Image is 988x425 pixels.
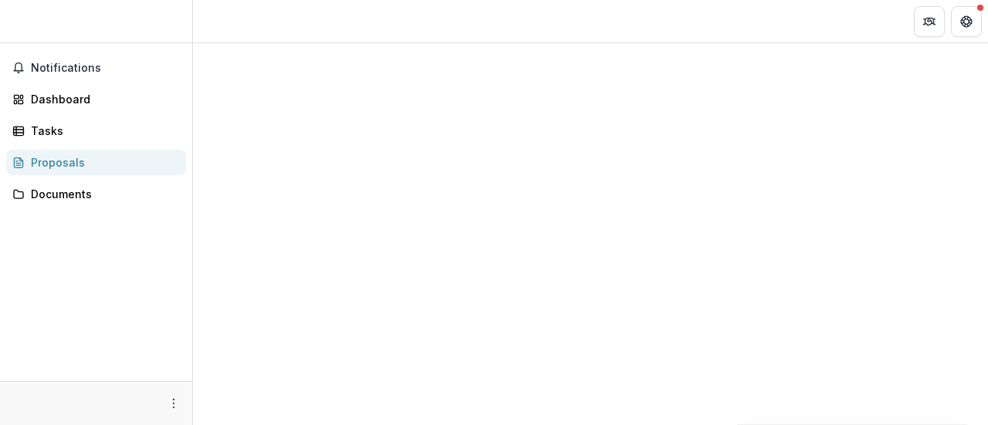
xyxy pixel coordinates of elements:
div: Dashboard [31,91,174,107]
div: Tasks [31,123,174,139]
a: Documents [6,181,186,207]
a: Tasks [6,118,186,143]
div: Documents [31,186,174,202]
span: Notifications [31,62,180,75]
a: Proposals [6,150,186,175]
button: Notifications [6,56,186,80]
div: Proposals [31,154,174,170]
button: Partners [914,6,945,37]
button: More [164,394,183,413]
button: Get Help [951,6,982,37]
a: Dashboard [6,86,186,112]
